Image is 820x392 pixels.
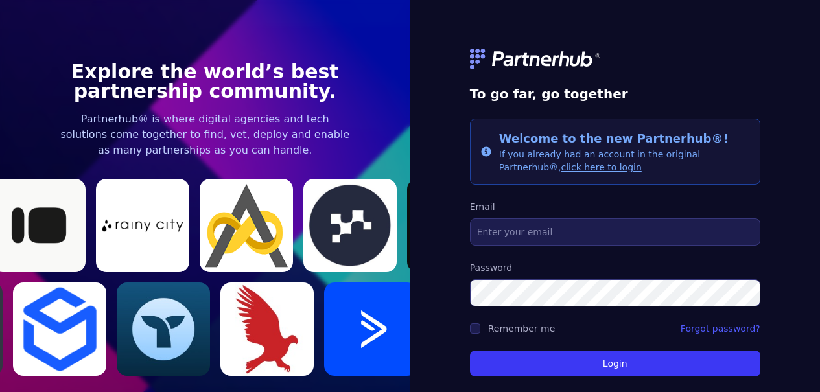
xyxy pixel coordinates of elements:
button: Login [470,351,760,376]
label: Email [470,200,760,213]
a: click here to login [561,162,641,172]
a: Forgot password? [681,322,760,335]
h1: Explore the world’s best partnership community. [60,62,350,101]
span: Welcome to the new Partnerhub®! [499,132,729,145]
h1: To go far, go together [470,85,760,103]
input: Enter your email [470,218,760,246]
label: Password [470,261,760,274]
div: If you already had an account in the original Partnerhub®, [499,130,749,174]
label: Remember me [488,323,556,334]
p: Partnerhub® is where digital agencies and tech solutions come together to find, vet, deploy and e... [60,111,350,158]
img: logo [470,49,602,69]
